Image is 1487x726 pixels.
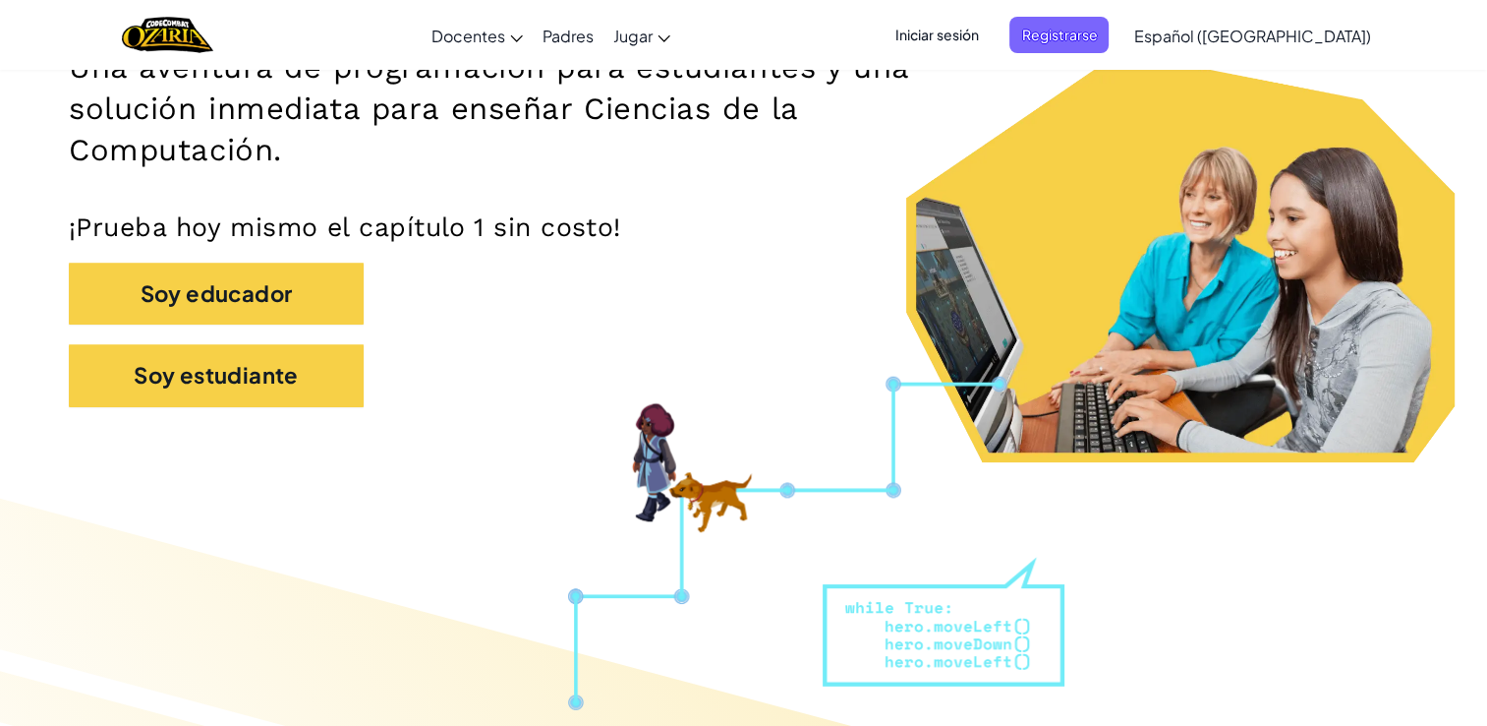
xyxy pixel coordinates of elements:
a: Padres [533,9,603,62]
a: Español ([GEOGRAPHIC_DATA]) [1123,9,1380,62]
button: Soy estudiante [69,344,364,406]
span: Español ([GEOGRAPHIC_DATA]) [1133,26,1370,46]
button: Registrarse [1009,17,1109,53]
a: Ozaria by CodeCombat logo [122,15,213,55]
p: ¡Prueba hoy mismo el capítulo 1 sin costo! [69,211,1418,243]
a: Jugar [603,9,680,62]
span: Docentes [431,26,505,46]
img: Home [122,15,213,55]
a: Docentes [422,9,533,62]
button: Iniciar sesión [884,17,990,53]
button: Soy educador [69,263,364,325]
span: Jugar [613,26,653,46]
h2: Una aventura de programación para estudiantes y una solución inmediata para enseñar Ciencias de l... [69,47,973,171]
